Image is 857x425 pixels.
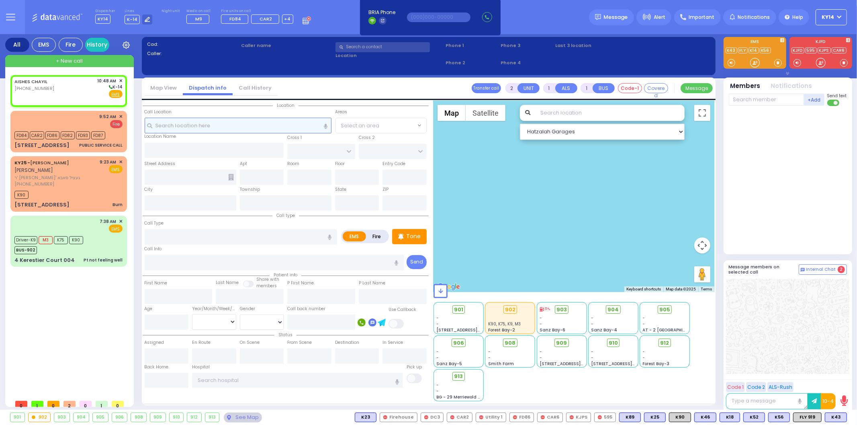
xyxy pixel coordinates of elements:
button: Covered [644,83,668,93]
button: Show street map [438,105,466,121]
span: Select an area [341,122,379,130]
label: Last 3 location [556,42,633,49]
p: Tone [406,232,421,241]
span: M9 [195,16,202,22]
a: 595 [805,47,817,53]
span: KY14 [822,14,835,21]
a: Call History [233,84,278,92]
div: Firehouse [380,413,417,422]
span: Call type [272,212,299,219]
button: Code 1 [726,382,745,392]
span: 0 [80,401,92,407]
button: KY14 [816,9,847,25]
div: CAR2 [447,413,472,422]
span: Fire [110,120,123,128]
div: K56 [768,413,790,422]
label: State [335,186,346,193]
div: K52 [743,413,765,422]
div: 903 [54,413,70,422]
span: Phone 4 [501,59,553,66]
img: red-radio-icon.svg [479,415,483,419]
div: 595 [594,413,616,422]
img: red-radio-icon.svg [513,415,517,419]
button: Members [730,82,761,91]
span: [PHONE_NUMBER] [14,181,54,187]
div: CAR6 [537,413,563,422]
u: EMS [112,92,120,98]
div: BLS [355,413,376,422]
span: K90 [69,236,83,244]
span: - [591,321,593,327]
span: Sanz Bay-5 [437,361,462,367]
span: 912 [661,339,669,347]
span: + New call [56,57,83,65]
label: EMS [724,40,786,45]
span: KY25 - [14,159,30,166]
span: - [540,315,542,321]
div: K43 [825,413,847,422]
span: FD84 [14,131,29,139]
span: 9:23 AM [100,159,117,165]
span: FD87 [91,131,105,139]
span: 904 [607,306,619,314]
a: CAR6 [832,47,847,53]
span: 905 [659,306,670,314]
div: EMS [32,38,56,52]
div: K18 [720,413,740,422]
button: Transfer call [472,83,501,93]
span: ✕ [119,78,123,84]
span: Sanz Bay-6 [540,327,565,333]
span: Send text [827,93,847,99]
a: FLY [738,47,748,53]
span: 10:48 AM [98,78,117,84]
div: FLY 919 [793,413,822,422]
span: - [643,349,645,355]
span: - [591,349,593,355]
span: BRIA Phone [368,9,395,16]
span: ✕ [119,159,123,166]
button: ALS [555,83,577,93]
div: PUBLIC SERVICE CALL [79,142,123,148]
span: [STREET_ADDRESS][PERSON_NAME] [540,361,616,367]
img: red-radio-icon.svg [598,415,602,419]
span: members [256,283,277,289]
label: On Scene [240,339,260,346]
span: - [437,321,439,327]
h5: Message members on selected call [729,264,799,275]
a: K43 [726,47,737,53]
label: Caller: [147,50,239,57]
span: [PHONE_NUMBER] [14,85,54,92]
span: Message [604,13,628,21]
span: K90, K75, K9, M3 [488,321,521,327]
button: Message [681,83,713,93]
div: Year/Month/Week/Day [192,306,236,312]
span: 0 [47,401,59,407]
span: - [540,321,542,327]
label: Turn off text [827,99,840,107]
div: BLS [768,413,790,422]
label: Assigned [145,339,164,346]
span: 0 [112,401,124,407]
span: 2 [838,266,845,273]
label: ZIP [382,186,389,193]
input: Search location [535,105,684,121]
div: 906 [112,413,127,422]
span: 913 [454,372,463,380]
span: FD84 [229,16,241,22]
div: BLS [619,413,641,422]
div: Utility 1 [476,413,506,422]
span: Phone 3 [501,42,553,49]
button: ALS-Rush [767,382,794,392]
div: 905 [93,413,108,422]
img: red-radio-icon.svg [570,415,574,419]
span: 7:38 AM [100,219,117,225]
div: K46 [694,413,716,422]
a: Dispatch info [183,84,233,92]
span: - [488,349,491,355]
button: Show satellite imagery [466,105,505,121]
span: [PERSON_NAME] [14,167,53,174]
input: Search member [729,94,804,106]
label: Age [145,306,153,312]
div: Pt not feeling well [84,257,123,263]
label: Caller name [241,42,333,49]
